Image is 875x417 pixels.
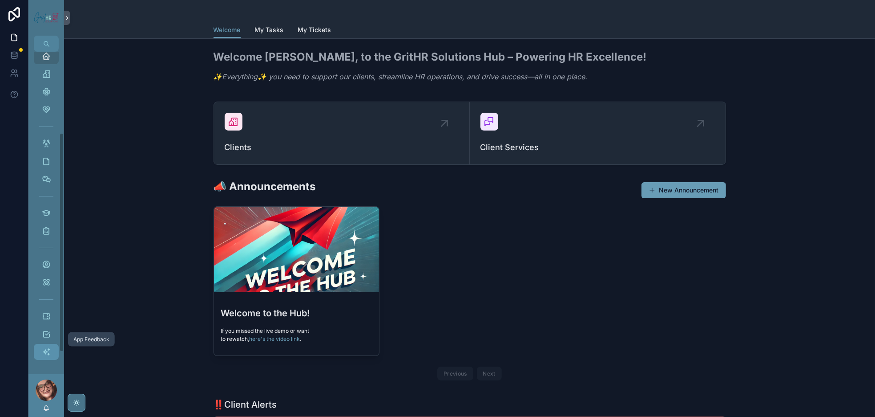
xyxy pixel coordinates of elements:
a: Welcome [214,22,241,39]
div: App Feedback [73,336,109,343]
a: My Tasks [255,22,284,40]
span: Clients [225,141,459,154]
a: My Tickets [298,22,331,40]
span: Welcome [214,25,241,34]
a: Client Services [470,102,726,164]
a: here's the video link [250,335,300,342]
h1: ‼️Client Alerts [214,398,277,411]
div: Welcome-to-the-GritHR-Hub.webp [214,207,379,292]
button: New Announcement [641,182,726,198]
span: Client Services [480,141,715,154]
span: My Tasks [255,25,284,34]
p: If you missed the live demo or want to rewatch, . [221,327,372,343]
h2: 📣 Announcements [214,179,316,194]
h2: Welcome [PERSON_NAME], to the GritHR Solutions Hub – Powering HR Excellence! [214,49,647,64]
img: App logo [34,12,59,24]
div: scrollable content [28,52,64,374]
a: Welcome to the Hub!If you missed the live demo or want to rewatch,here's the video link. [214,206,379,356]
h3: Welcome to the Hub! [221,307,372,320]
a: Clients [214,102,470,164]
em: ✨Everything✨ you need to support our clients, streamline HR operations, and drive success—all in ... [214,72,588,81]
span: My Tickets [298,25,331,34]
